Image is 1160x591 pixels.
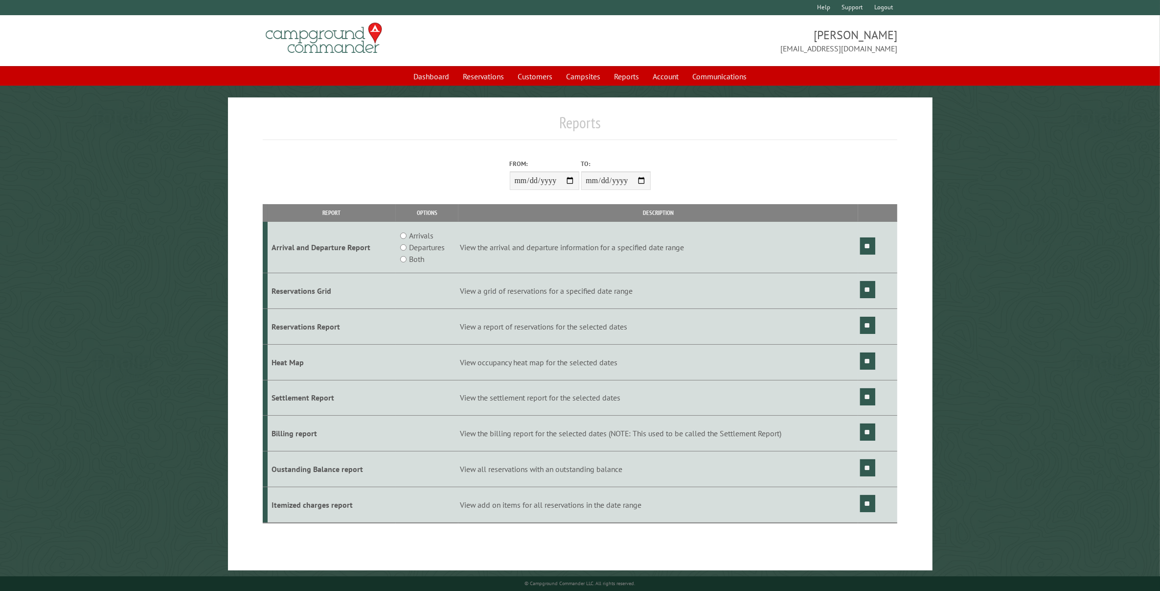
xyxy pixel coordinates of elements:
[268,451,396,487] td: Oustanding Balance report
[608,67,645,86] a: Reports
[458,204,859,221] th: Description
[268,487,396,522] td: Itemized charges report
[581,159,651,168] label: To:
[263,113,898,140] h1: Reports
[268,380,396,416] td: Settlement Report
[560,67,606,86] a: Campsites
[458,380,859,416] td: View the settlement report for the selected dates
[647,67,684,86] a: Account
[268,308,396,344] td: Reservations Report
[458,487,859,522] td: View add on items for all reservations in the date range
[458,273,859,309] td: View a grid of reservations for a specified date range
[458,416,859,451] td: View the billing report for the selected dates (NOTE: This used to be called the Settlement Report)
[409,241,445,253] label: Departures
[686,67,752,86] a: Communications
[512,67,558,86] a: Customers
[268,204,396,221] th: Report
[268,222,396,273] td: Arrival and Departure Report
[458,308,859,344] td: View a report of reservations for the selected dates
[408,67,455,86] a: Dashboard
[457,67,510,86] a: Reservations
[263,19,385,57] img: Campground Commander
[268,416,396,451] td: Billing report
[458,222,859,273] td: View the arrival and departure information for a specified date range
[458,344,859,380] td: View occupancy heat map for the selected dates
[268,344,396,380] td: Heat Map
[510,159,579,168] label: From:
[458,451,859,487] td: View all reservations with an outstanding balance
[409,230,433,241] label: Arrivals
[580,27,898,54] span: [PERSON_NAME] [EMAIL_ADDRESS][DOMAIN_NAME]
[268,273,396,309] td: Reservations Grid
[409,253,424,265] label: Both
[396,204,458,221] th: Options
[525,580,636,587] small: © Campground Commander LLC. All rights reserved.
